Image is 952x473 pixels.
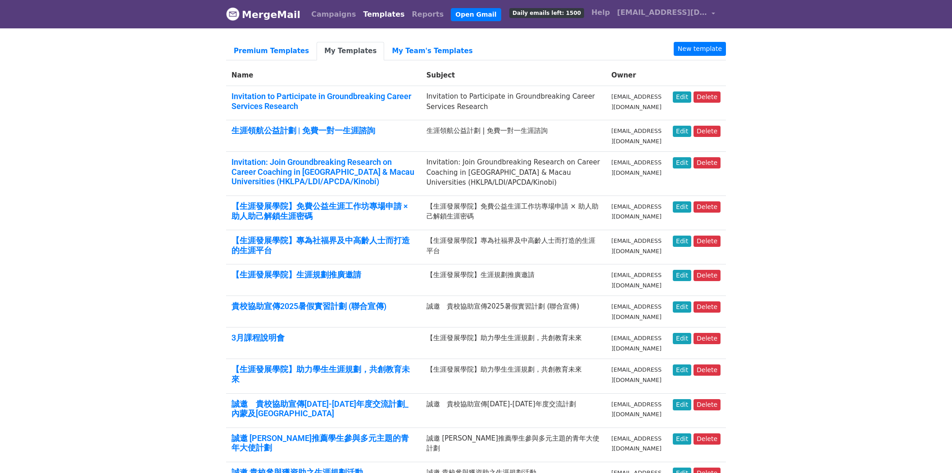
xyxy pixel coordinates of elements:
a: Edit [673,333,691,344]
a: 生涯領航公益計劃 | 免費一對一生涯諮詢 [231,126,375,135]
td: 誠邀 貴校協助宣傳2025暑假實習計劃 (聯合宣傳) [421,296,606,327]
a: Premium Templates [226,42,317,60]
a: Delete [694,236,721,247]
small: [EMAIL_ADDRESS][DOMAIN_NAME] [612,159,662,176]
td: 【生涯發展學院】助力學生生涯規劃，共創教育未來 [421,327,606,359]
a: Delete [694,270,721,281]
a: [EMAIL_ADDRESS][DOMAIN_NAME] [613,4,719,25]
a: Edit [673,201,691,213]
small: [EMAIL_ADDRESS][DOMAIN_NAME] [612,435,662,452]
a: Delete [694,91,721,103]
small: [EMAIL_ADDRESS][DOMAIN_NAME] [612,335,662,352]
td: 【生涯發展學院】免費公益生涯工作坊專場申請 × 助人助己解鎖生涯密碼 [421,196,606,230]
a: 【生涯發展學院】生涯規劃推廣邀請 [231,270,361,279]
th: Subject [421,65,606,86]
td: Invitation to Participate in Groundbreaking Career Services Research [421,86,606,120]
small: [EMAIL_ADDRESS][DOMAIN_NAME] [612,272,662,289]
a: New template [674,42,726,56]
a: Delete [694,201,721,213]
a: 【生涯發展學院】專為社福界及中高齡人士而打造的生涯平台 [231,236,410,255]
a: Daily emails left: 1500 [506,4,588,22]
th: Owner [606,65,668,86]
td: Invitation: Join Groundbreaking Research on Career Coaching in [GEOGRAPHIC_DATA] & Macau Universi... [421,152,606,196]
a: 【生涯發展學院】免費公益生涯工作坊專場申請 × 助人助己解鎖生涯密碼 [231,201,408,221]
a: Delete [694,364,721,376]
small: [EMAIL_ADDRESS][DOMAIN_NAME] [612,93,662,110]
a: Delete [694,399,721,410]
small: [EMAIL_ADDRESS][DOMAIN_NAME] [612,303,662,320]
a: 誠邀 貴校協助宣傳[DATE]-[DATE]年度交流計劃_內蒙及[GEOGRAPHIC_DATA] [231,399,408,418]
th: Name [226,65,421,86]
img: MergeMail logo [226,7,240,21]
td: 生涯領航公益計劃 | 免費一對一生涯諮詢 [421,120,606,152]
td: 【生涯發展學院】專為社福界及中高齡人士而打造的生涯平台 [421,230,606,264]
small: [EMAIL_ADDRESS][DOMAIN_NAME] [612,401,662,418]
small: [EMAIL_ADDRESS][DOMAIN_NAME] [612,127,662,145]
a: MergeMail [226,5,300,24]
a: Delete [694,126,721,137]
small: [EMAIL_ADDRESS][DOMAIN_NAME] [612,203,662,220]
a: My Templates [317,42,384,60]
a: Delete [694,433,721,445]
span: Daily emails left: 1500 [509,8,584,18]
small: [EMAIL_ADDRESS][DOMAIN_NAME] [612,237,662,255]
a: Delete [694,301,721,313]
a: Invitation to Participate in Groundbreaking Career Services Research [231,91,411,111]
a: Edit [673,236,691,247]
a: Open Gmail [451,8,501,21]
td: 誠邀 [PERSON_NAME]推薦學生參與多元主題的青年大使計劃 [421,428,606,462]
a: 誠邀 [PERSON_NAME]推薦學生參與多元主題的青年大使計劃 [231,433,409,453]
a: Edit [673,91,691,103]
a: Edit [673,364,691,376]
a: Edit [673,399,691,410]
a: Delete [694,333,721,344]
a: Campaigns [308,5,359,23]
a: Reports [408,5,448,23]
a: 3月課程說明會 [231,333,285,342]
a: 【生涯發展學院】助力學生生涯規劃，共創教育未來 [231,364,410,384]
a: Edit [673,270,691,281]
a: 貴校協助宣傳2025暑假實習計劃 (聯合宣傳) [231,301,386,311]
a: Help [588,4,613,22]
a: Edit [673,301,691,313]
a: My Team's Templates [384,42,480,60]
td: 誠邀 貴校協助宣傳[DATE]-[DATE]年度交流計劃 [421,393,606,428]
a: Edit [673,157,691,168]
a: Edit [673,433,691,445]
small: [EMAIL_ADDRESS][DOMAIN_NAME] [612,366,662,383]
span: [EMAIL_ADDRESS][DOMAIN_NAME] [617,7,707,18]
a: Invitation: Join Groundbreaking Research on Career Coaching in [GEOGRAPHIC_DATA] & Macau Universi... [231,157,414,186]
a: Delete [694,157,721,168]
td: 【生涯發展學院】助力學生生涯規劃，共創教育未來 [421,359,606,393]
td: 【生涯發展學院】生涯規劃推廣邀請 [421,264,606,296]
a: Templates [359,5,408,23]
a: Edit [673,126,691,137]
